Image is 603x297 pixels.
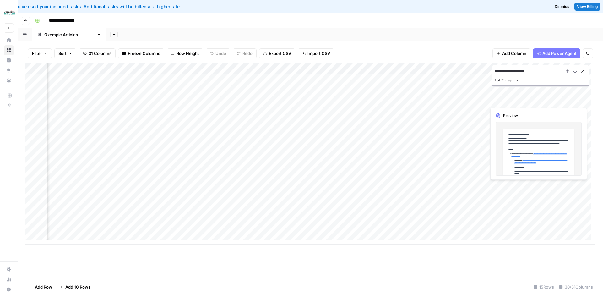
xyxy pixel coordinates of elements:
[206,48,230,58] button: Undo
[65,284,90,290] span: Add 10 Rows
[298,48,334,58] button: Import CSV
[4,75,14,85] a: Your Data
[495,76,586,84] div: 1 of 23 results
[4,274,14,284] a: Usage
[4,35,14,45] a: Home
[54,48,76,58] button: Sort
[32,50,42,57] span: Filter
[579,68,586,75] button: Close Search
[233,48,257,58] button: Redo
[533,48,580,58] button: Add Power Agent
[307,50,330,57] span: Import CSV
[542,50,577,57] span: Add Power Agent
[574,3,600,11] a: View Billing
[269,50,291,57] span: Export CSV
[4,7,15,19] img: BCI Logo
[28,48,52,58] button: Filter
[564,68,571,75] button: Previous Result
[118,48,164,58] button: Freeze Columns
[5,3,365,10] div: You've used your included tasks. Additional tasks will be billed at a higher rate.
[502,50,526,57] span: Add Column
[4,45,14,55] a: Browse
[531,282,557,292] div: 15 Rows
[4,264,14,274] a: Settings
[557,282,595,292] div: 30/31 Columns
[44,31,94,38] div: [MEDICAL_DATA] Articles
[56,282,94,292] button: Add 10 Rows
[4,284,14,294] button: Help + Support
[35,284,52,290] span: Add Row
[89,50,111,57] span: 31 Columns
[4,65,14,75] a: Opportunities
[555,4,569,9] span: Dismiss
[242,50,253,57] span: Redo
[128,50,160,57] span: Freeze Columns
[492,48,530,58] button: Add Column
[577,4,598,9] span: View Billing
[79,48,116,58] button: 31 Columns
[58,50,67,57] span: Sort
[215,50,226,57] span: Undo
[571,68,579,75] button: Next Result
[4,55,14,65] a: Insights
[177,50,199,57] span: Row Height
[25,282,56,292] button: Add Row
[552,3,572,11] button: Dismiss
[32,28,106,41] a: [MEDICAL_DATA] Articles
[259,48,295,58] button: Export CSV
[4,5,14,21] button: Workspace: BCI
[167,48,203,58] button: Row Height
